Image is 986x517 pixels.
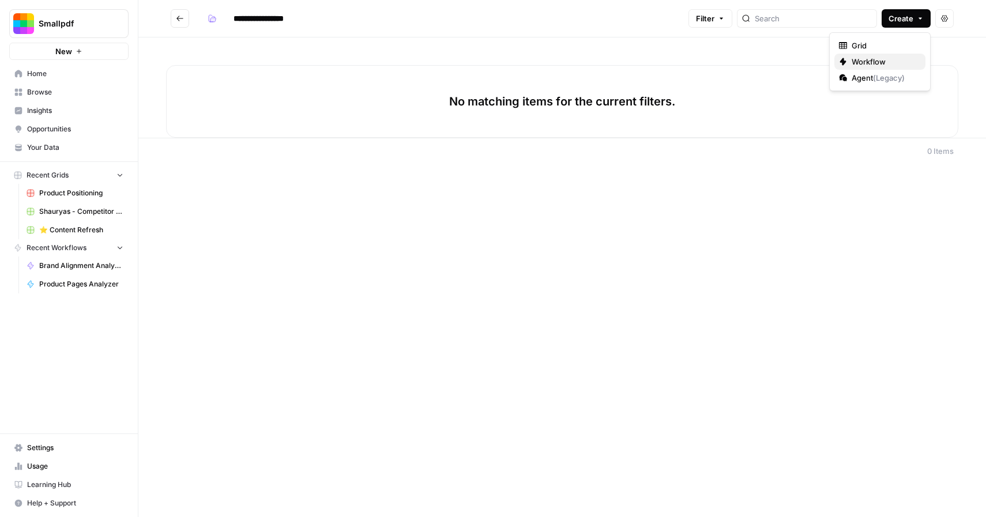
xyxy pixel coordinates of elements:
[27,170,69,180] span: Recent Grids
[9,476,129,494] a: Learning Hub
[21,256,129,275] a: Brand Alignment Analyzer
[9,167,129,184] button: Recent Grids
[696,13,714,24] span: Filter
[9,101,129,120] a: Insights
[9,239,129,256] button: Recent Workflows
[852,40,916,51] span: Grid
[27,243,86,253] span: Recent Workflows
[171,9,189,28] button: Go back
[21,275,129,293] a: Product Pages Analyzer
[27,461,123,471] span: Usage
[27,498,123,508] span: Help + Support
[882,9,931,28] button: Create
[9,65,129,83] a: Home
[27,443,123,453] span: Settings
[852,72,916,84] span: Agent
[9,138,129,157] a: Your Data
[39,18,108,29] span: Smallpdf
[829,32,931,91] div: Create
[9,457,129,476] a: Usage
[21,184,129,202] a: Product Positioning
[688,9,732,28] button: Filter
[39,225,123,235] span: ⭐️ Content Refresh
[21,221,129,239] a: ⭐️ Content Refresh
[27,69,123,79] span: Home
[9,43,129,60] button: New
[927,145,954,157] div: 0 Items
[27,87,123,97] span: Browse
[449,93,675,110] p: No matching items for the current filters.
[55,46,72,57] span: New
[9,9,129,38] button: Workspace: Smallpdf
[39,261,123,271] span: Brand Alignment Analyzer
[27,480,123,490] span: Learning Hub
[9,120,129,138] a: Opportunities
[889,13,913,24] span: Create
[9,83,129,101] a: Browse
[39,279,123,289] span: Product Pages Analyzer
[39,206,123,217] span: Shauryas - Competitor Analysis (Different Languages) Grid
[13,13,34,34] img: Smallpdf Logo
[755,13,872,24] input: Search
[9,494,129,512] button: Help + Support
[27,124,123,134] span: Opportunities
[39,188,123,198] span: Product Positioning
[873,73,905,82] span: ( Legacy )
[852,56,916,67] span: Workflow
[27,105,123,116] span: Insights
[21,202,129,221] a: Shauryas - Competitor Analysis (Different Languages) Grid
[27,142,123,153] span: Your Data
[9,439,129,457] a: Settings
